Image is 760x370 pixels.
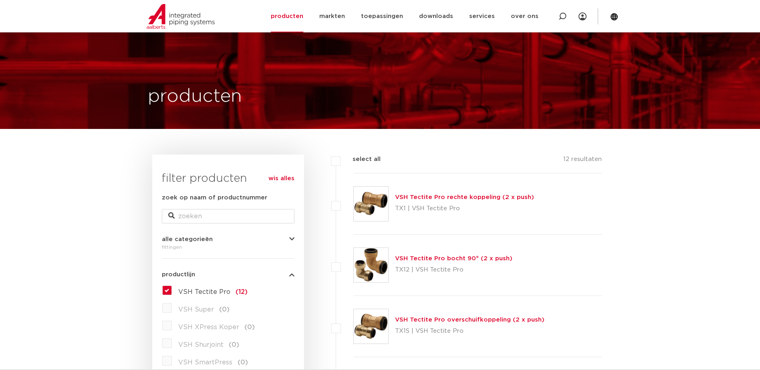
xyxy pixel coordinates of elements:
button: productlijn [162,271,294,277]
a: wis alles [268,174,294,183]
span: (0) [219,306,230,313]
a: VSH Tectite Pro bocht 90° (2 x push) [395,255,512,261]
img: Thumbnail for VSH Tectite Pro rechte koppeling (2 x push) [354,187,388,221]
a: VSH Tectite Pro rechte koppeling (2 x push) [395,194,534,200]
span: alle categorieën [162,236,213,242]
h1: producten [148,84,242,109]
label: zoek op naam of productnummer [162,193,267,203]
h3: filter producten [162,171,294,187]
img: Thumbnail for VSH Tectite Pro bocht 90° (2 x push) [354,248,388,282]
input: zoeken [162,209,294,223]
span: (12) [236,289,248,295]
span: (0) [244,324,255,330]
p: TX12 | VSH Tectite Pro [395,263,512,276]
span: VSH XPress Koper [178,324,239,330]
p: TX1S | VSH Tectite Pro [395,325,544,338]
span: VSH SmartPress [178,359,232,366]
span: (0) [229,342,239,348]
span: (0) [238,359,248,366]
button: alle categorieën [162,236,294,242]
a: VSH Tectite Pro overschuifkoppeling (2 x push) [395,317,544,323]
img: Thumbnail for VSH Tectite Pro overschuifkoppeling (2 x push) [354,309,388,344]
span: VSH Shurjoint [178,342,224,348]
p: 12 resultaten [563,155,602,167]
p: TX1 | VSH Tectite Pro [395,202,534,215]
label: select all [341,155,381,164]
span: VSH Super [178,306,214,313]
span: VSH Tectite Pro [178,289,230,295]
div: fittingen [162,242,294,252]
span: productlijn [162,271,195,277]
